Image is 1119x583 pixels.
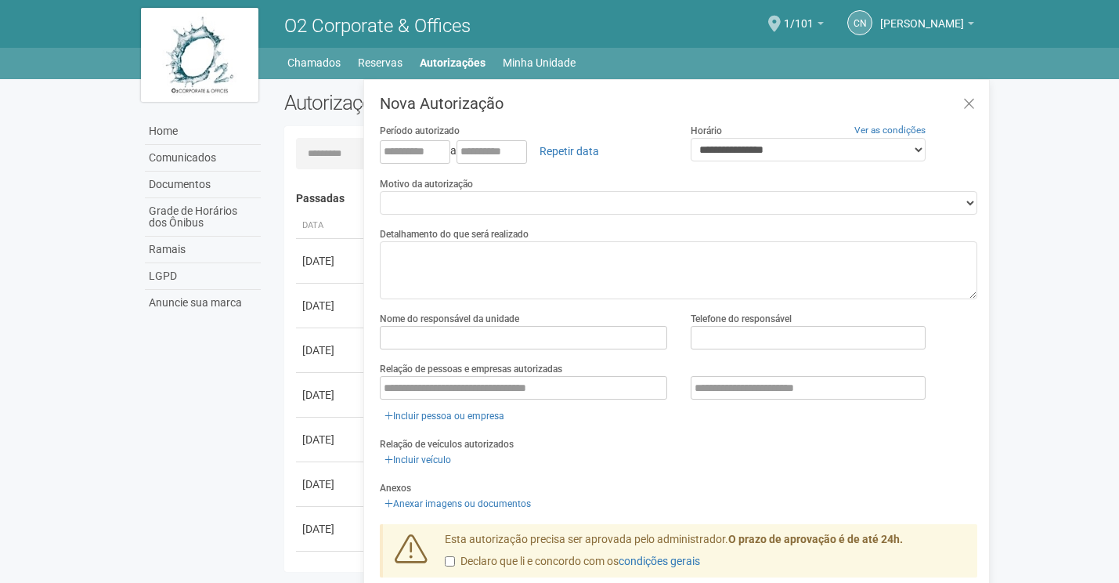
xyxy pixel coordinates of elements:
[380,495,536,512] a: Anexar imagens ou documentos
[691,124,722,138] label: Horário
[691,312,792,326] label: Telefone do responsável
[380,312,519,326] label: Nome do responsável da unidade
[380,96,977,111] h3: Nova Autorização
[847,10,872,35] a: CN
[141,8,258,102] img: logo.jpg
[145,290,261,316] a: Anuncie sua marca
[302,476,360,492] div: [DATE]
[420,52,486,74] a: Autorizações
[529,138,609,165] a: Repetir data
[380,481,411,495] label: Anexos
[445,554,700,570] label: Declaro que li e concordo com os
[784,2,814,30] span: 1/101
[284,15,471,37] span: O2 Corporate & Offices
[433,532,978,578] div: Esta autorização precisa ser aprovada pelo administrador.
[880,20,974,32] a: [PERSON_NAME]
[380,451,456,469] a: Incluir veículo
[145,145,261,172] a: Comunicados
[880,2,964,30] span: CELIA NASCIMENTO
[287,52,341,74] a: Chamados
[296,193,967,205] h4: Passadas
[302,521,360,537] div: [DATE]
[784,20,824,32] a: 1/101
[145,263,261,290] a: LGPD
[296,213,366,239] th: Data
[302,387,360,403] div: [DATE]
[302,298,360,313] div: [DATE]
[380,138,667,165] div: a
[284,91,619,114] h2: Autorizações
[380,227,529,241] label: Detalhamento do que será realizado
[380,437,514,451] label: Relação de veículos autorizados
[503,52,576,74] a: Minha Unidade
[302,342,360,358] div: [DATE]
[302,432,360,447] div: [DATE]
[145,172,261,198] a: Documentos
[728,533,903,545] strong: O prazo de aprovação é de até 24h.
[380,362,562,376] label: Relação de pessoas e empresas autorizadas
[619,555,700,567] a: condições gerais
[302,253,360,269] div: [DATE]
[145,237,261,263] a: Ramais
[358,52,402,74] a: Reservas
[380,124,460,138] label: Período autorizado
[380,407,509,425] a: Incluir pessoa ou empresa
[145,198,261,237] a: Grade de Horários dos Ônibus
[145,118,261,145] a: Home
[380,177,473,191] label: Motivo da autorização
[445,556,455,567] input: Declaro que li e concordo com oscondições gerais
[854,125,926,136] a: Ver as condições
